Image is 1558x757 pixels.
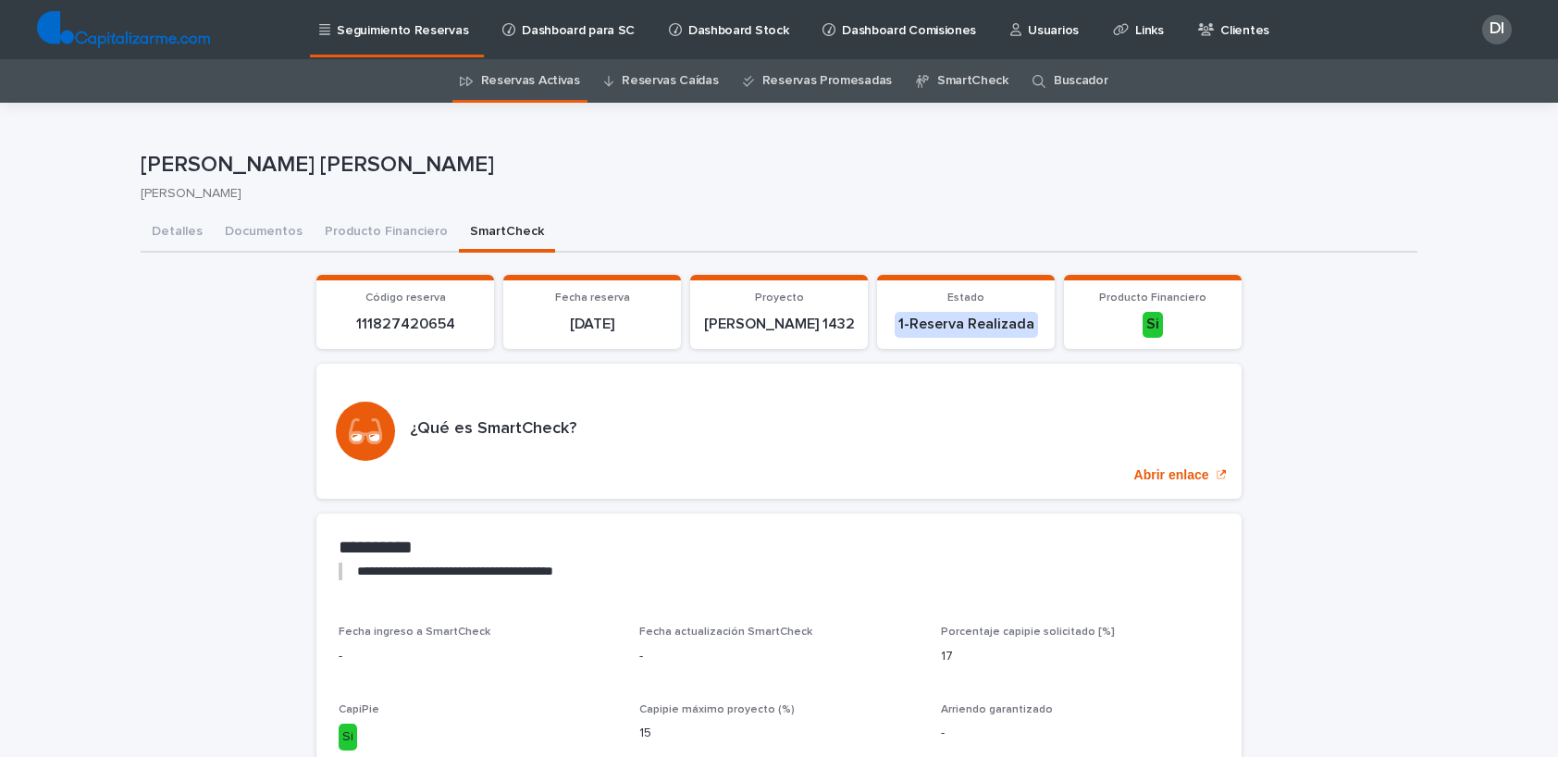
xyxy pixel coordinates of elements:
span: Porcentaje capipie solicitado [%] [941,627,1115,638]
span: Proyecto [755,292,804,304]
div: DI [1482,15,1512,44]
a: Reservas Promesadas [762,59,892,103]
p: 15 [639,724,918,743]
button: Detalles [141,214,214,253]
div: Si [339,724,357,751]
div: Si [1143,312,1163,337]
button: SmartCheck [459,214,555,253]
p: 17 [941,647,1219,666]
p: [PERSON_NAME] [141,186,1403,202]
p: - [941,724,1219,743]
span: Fecha actualización SmartCheck [639,627,812,638]
a: Reservas Caídas [622,59,718,103]
div: 1-Reserva Realizada [895,312,1038,337]
p: - [339,647,617,666]
a: Buscador [1054,59,1108,103]
button: Documentos [214,214,314,253]
button: Producto Financiero [314,214,459,253]
p: - [639,647,918,666]
p: Abrir enlace [1134,467,1209,483]
p: 111827420654 [328,316,483,333]
span: Fecha ingreso a SmartCheck [339,627,490,638]
a: SmartCheck [937,59,1008,103]
span: Capipie máximo proyecto (%) [639,704,795,715]
img: TjQlHxlQVOtaKxwbrr5R [37,11,210,48]
p: [PERSON_NAME] [PERSON_NAME] [141,152,1410,179]
span: CapiPie [339,704,379,715]
span: Producto Financiero [1099,292,1206,304]
a: Reservas Activas [481,59,580,103]
p: [DATE] [514,316,670,333]
span: Estado [947,292,984,304]
p: [PERSON_NAME] 1432 [701,316,857,333]
span: Fecha reserva [555,292,630,304]
span: Arriendo garantizado [941,704,1053,715]
span: Código reserva [365,292,446,304]
h3: ¿Qué es SmartCheck? [410,419,576,440]
a: Abrir enlace [316,364,1242,499]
